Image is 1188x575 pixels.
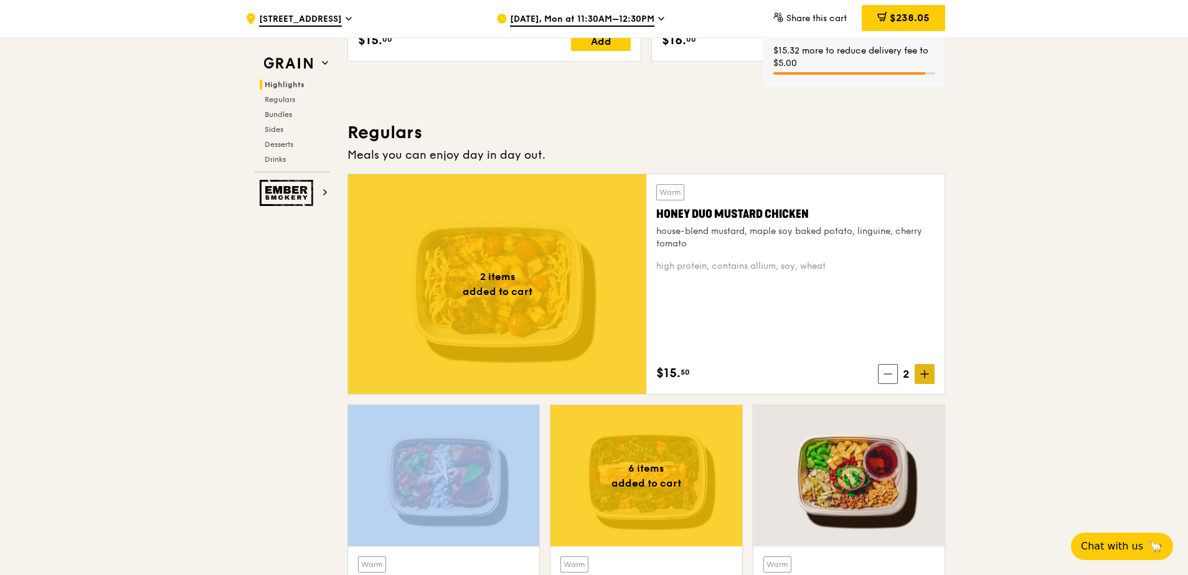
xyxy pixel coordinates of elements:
img: Ember Smokery web logo [260,180,317,206]
span: $15. [656,364,681,383]
div: Warm [656,184,684,200]
div: Honey Duo Mustard Chicken [656,205,935,223]
span: [DATE], Mon at 11:30AM–12:30PM [510,13,654,27]
button: Chat with us🦙 [1071,533,1173,560]
div: $15.32 more to reduce delivery fee to $5.00 [773,45,935,70]
img: Grain web logo [260,52,317,75]
span: $238.05 [890,12,930,24]
div: Warm [763,556,791,573]
span: Share this cart [786,13,847,24]
div: Add [571,31,631,51]
div: house-blend mustard, maple soy baked potato, linguine, cherry tomato [656,225,935,250]
span: 00 [382,34,392,44]
h3: Regulars [347,121,945,144]
div: Warm [560,556,588,573]
div: high protein, contains allium, soy, wheat [656,260,935,273]
span: Desserts [265,140,293,149]
span: Chat with us [1081,539,1143,554]
span: Regulars [265,95,295,104]
span: $16. [662,31,686,50]
span: Sides [265,125,283,134]
span: Drinks [265,155,286,164]
span: 50 [681,367,690,377]
span: 🦙 [1148,539,1163,554]
span: Bundles [265,110,292,119]
div: Meals you can enjoy day in day out. [347,146,945,164]
span: Highlights [265,80,304,89]
span: 00 [686,34,696,44]
div: Warm [358,556,386,573]
span: [STREET_ADDRESS] [259,13,342,27]
span: $15. [358,31,382,50]
span: 2 [898,365,915,383]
